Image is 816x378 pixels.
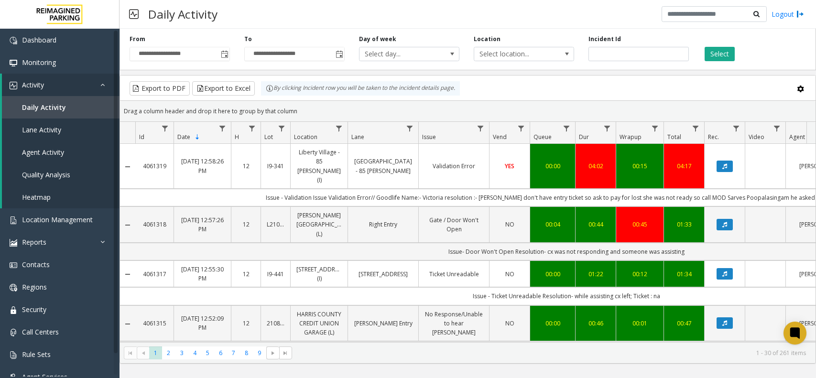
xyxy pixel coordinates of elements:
[282,349,289,357] span: Go to the last page
[771,122,783,135] a: Video Filter Menu
[22,282,47,292] span: Regions
[495,162,524,171] a: YES
[351,133,364,141] span: Lane
[237,220,255,229] a: 12
[359,35,396,43] label: Day of week
[159,122,172,135] a: Id Filter Menu
[670,270,698,279] a: 01:34
[22,103,66,112] span: Daily Activity
[296,265,342,283] a: [STREET_ADDRESS] (I)
[296,211,342,238] a: [PERSON_NAME][GEOGRAPHIC_DATA] (L)
[10,284,17,292] img: 'icon'
[275,122,288,135] a: Lot Filter Menu
[505,162,514,170] span: YES
[139,133,144,141] span: Id
[10,351,17,359] img: 'icon'
[162,346,175,359] span: Page 2
[474,35,500,43] label: Location
[120,270,135,278] a: Collapse Details
[10,261,17,269] img: 'icon'
[354,157,413,175] a: [GEOGRAPHIC_DATA] - 85 [PERSON_NAME]
[261,81,460,96] div: By clicking Incident row you will be taken to the incident details page.
[622,220,658,229] div: 00:45
[424,216,483,234] a: Gate / Door Won't Open
[235,133,239,141] span: H
[10,216,17,224] img: 'icon'
[670,162,698,171] a: 04:17
[579,133,589,141] span: Dur
[424,162,483,171] a: Validation Error
[422,133,436,141] span: Issue
[267,162,284,171] a: I9-341
[622,162,658,171] a: 00:15
[22,125,61,134] span: Lane Activity
[581,220,610,229] div: 00:44
[22,350,51,359] span: Rule Sets
[22,215,93,224] span: Location Management
[177,133,190,141] span: Date
[354,270,413,279] a: [STREET_ADDRESS]
[22,193,51,202] span: Heatmap
[334,47,344,61] span: Toggle popup
[474,47,554,61] span: Select location...
[10,239,17,247] img: 'icon'
[536,162,569,171] a: 00:00
[219,47,229,61] span: Toggle popup
[708,133,719,141] span: Rec.
[424,310,483,337] a: No Response/Unable to hear [PERSON_NAME]
[354,319,413,328] a: [PERSON_NAME] Entry
[10,82,17,89] img: 'icon'
[269,349,277,357] span: Go to the next page
[560,122,573,135] a: Queue Filter Menu
[493,133,507,141] span: Vend
[192,81,255,96] button: Export to Excel
[266,346,279,360] span: Go to the next page
[296,148,342,184] a: Liberty Village - 85 [PERSON_NAME] (I)
[298,349,806,357] kendo-pager-info: 1 - 30 of 261 items
[10,329,17,336] img: 'icon'
[705,47,735,61] button: Select
[670,220,698,229] a: 01:33
[581,270,610,279] a: 01:22
[120,103,816,119] div: Drag a column header and drop it here to group by that column
[588,35,621,43] label: Incident Id
[533,133,552,141] span: Queue
[296,310,342,337] a: HARRIS COUNTY CREDIT UNION GARAGE (L)
[253,346,266,359] span: Page 9
[264,133,273,141] span: Lot
[130,35,145,43] label: From
[772,9,804,19] a: Logout
[22,35,56,44] span: Dashboard
[194,133,201,141] span: Sortable
[188,346,201,359] span: Page 4
[22,58,56,67] span: Monitoring
[505,270,514,278] span: NO
[141,270,168,279] a: 4061317
[796,9,804,19] img: logout
[622,319,658,328] div: 00:01
[2,96,120,119] a: Daily Activity
[749,133,764,141] span: Video
[120,122,816,342] div: Data table
[670,319,698,328] div: 00:47
[175,346,188,359] span: Page 3
[180,216,225,234] a: [DATE] 12:57:26 PM
[227,346,240,359] span: Page 7
[622,270,658,279] a: 00:12
[10,37,17,44] img: 'icon'
[267,270,284,279] a: I9-441
[581,319,610,328] a: 00:46
[359,47,439,61] span: Select day...
[120,320,135,328] a: Collapse Details
[244,35,252,43] label: To
[536,220,569,229] a: 00:04
[22,238,46,247] span: Reports
[143,2,222,26] h3: Daily Activity
[730,122,743,135] a: Rec. Filter Menu
[180,314,225,332] a: [DATE] 12:52:09 PM
[667,133,681,141] span: Total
